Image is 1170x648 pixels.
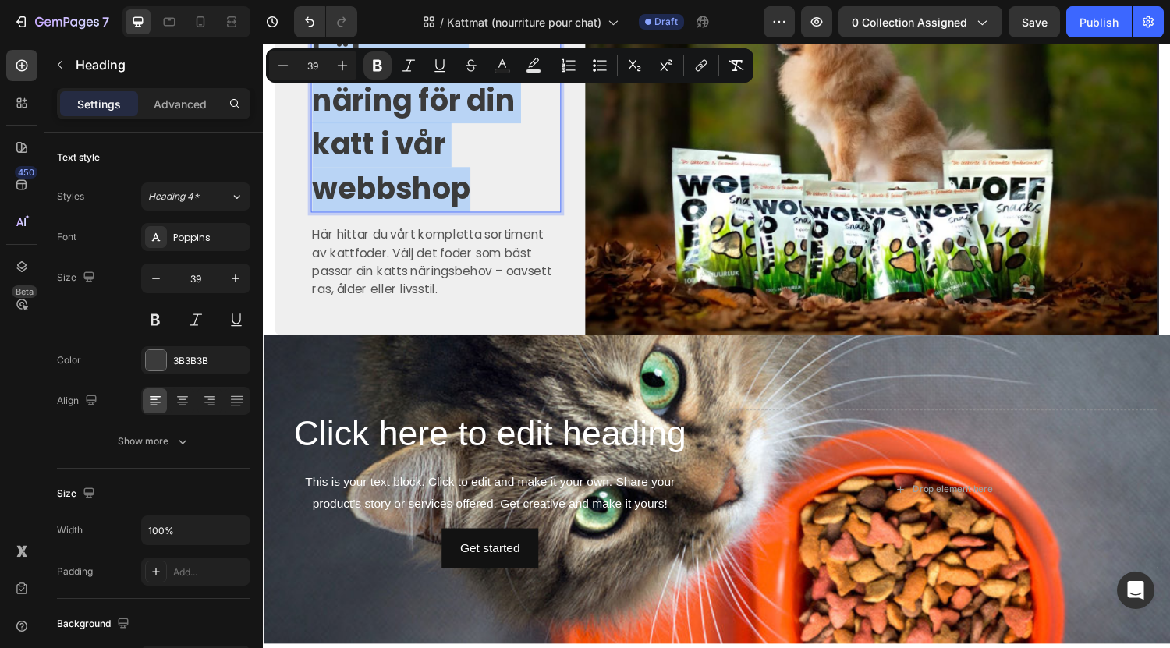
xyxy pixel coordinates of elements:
div: Get started [203,509,264,532]
div: Add... [173,565,246,579]
div: Open Intercom Messenger [1117,572,1154,609]
span: Kattmat (nourriture pour chat) [447,14,601,30]
button: Publish [1066,6,1132,37]
button: 7 [6,6,116,37]
span: / [440,14,444,30]
button: Save [1009,6,1060,37]
div: Align [57,391,101,412]
p: Advanced [154,96,207,112]
button: Get started [184,500,283,541]
div: Rich Text Editor. Editing area: main [49,186,307,264]
div: 450 [15,166,37,179]
div: Undo/Redo [294,6,357,37]
div: Color [57,353,81,367]
span: Save [1022,16,1048,29]
h2: Click here to edit heading [12,377,456,427]
div: Text style [57,150,100,165]
p: Här hittar du vårt kompletta sortiment av kattfoder. Välj det foder som bäst passar din katts när... [51,188,306,263]
span: Draft [654,15,678,29]
div: Show more [118,434,190,449]
button: 0 collection assigned [838,6,1002,37]
iframe: Design area [263,44,1170,648]
div: Beta [12,285,37,298]
div: Styles [57,189,84,204]
div: Poppins [173,231,246,245]
div: 3B3B3B [173,354,246,368]
p: Settings [77,96,121,112]
span: 0 collection assigned [852,14,967,30]
div: Size [57,267,98,289]
div: Size [57,483,98,505]
button: Show more [57,427,250,455]
div: Font [57,230,76,244]
p: Heading [76,55,244,74]
div: Publish [1080,14,1119,30]
div: Width [57,523,83,537]
div: Background [57,614,133,635]
div: Padding [57,565,93,579]
div: This is your text block. Click to edit and make it your own. Share your product's story or servic... [12,440,456,488]
div: Editor contextual toolbar [266,48,753,83]
p: 7 [102,12,109,31]
input: Auto [142,516,250,544]
button: Heading 4* [141,182,250,211]
div: Drop element here [670,453,753,466]
span: Heading 4* [148,189,200,204]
